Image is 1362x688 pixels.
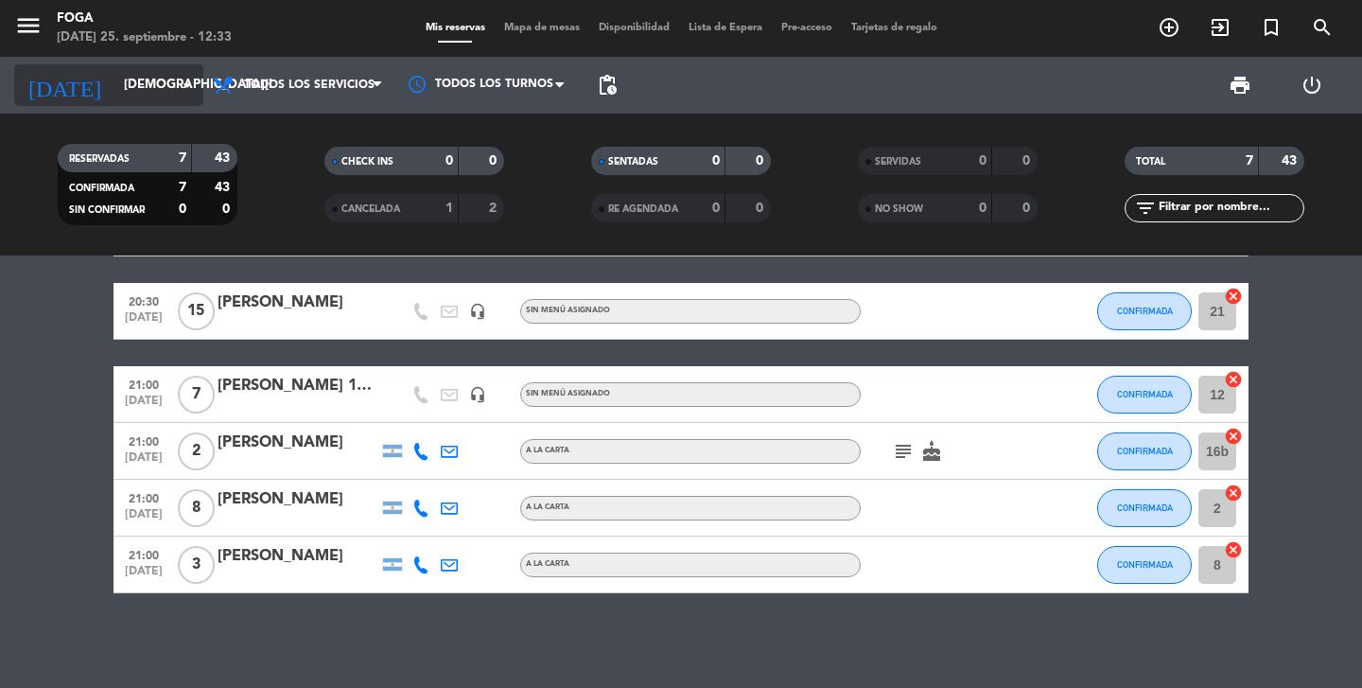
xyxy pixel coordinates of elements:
[120,430,167,451] span: 21:00
[218,544,378,569] div: [PERSON_NAME]
[341,157,393,167] span: CHECK INS
[1097,292,1192,330] button: CONFIRMADA
[1276,57,1348,114] div: LOG OUT
[1311,16,1334,39] i: search
[875,157,921,167] span: SERVIDAS
[1260,16,1283,39] i: turned_in_not
[712,202,720,215] strong: 0
[608,157,658,167] span: SENTADAS
[179,151,186,165] strong: 7
[1301,74,1323,97] i: power_settings_new
[1117,559,1173,570] span: CONFIRMADA
[526,307,610,314] span: Sin menú asignado
[1097,489,1192,527] button: CONFIRMADA
[526,560,569,568] span: A LA CARTA
[178,376,215,414] span: 7
[1117,503,1173,513] span: CONFIRMADA
[178,292,215,330] span: 15
[1282,154,1301,168] strong: 43
[489,154,500,168] strong: 0
[469,386,486,403] i: headset_mic
[178,546,215,584] span: 3
[445,154,453,168] strong: 0
[1224,427,1243,446] i: cancel
[120,486,167,508] span: 21:00
[842,23,947,33] span: Tarjetas de regalo
[526,503,569,511] span: A LA CARTA
[756,154,767,168] strong: 0
[178,432,215,470] span: 2
[1022,202,1034,215] strong: 0
[218,374,378,398] div: [PERSON_NAME] 155579800
[14,11,43,46] button: menu
[222,203,234,216] strong: 0
[1158,16,1180,39] i: add_circle_outline
[14,11,43,40] i: menu
[1224,540,1243,559] i: cancel
[469,303,486,320] i: headset_mic
[120,508,167,530] span: [DATE]
[495,23,589,33] span: Mapa de mesas
[1224,484,1243,503] i: cancel
[69,184,134,193] span: CONFIRMADA
[120,451,167,473] span: [DATE]
[120,543,167,565] span: 21:00
[1134,197,1157,220] i: filter_list
[1117,306,1173,316] span: CONFIRMADA
[244,79,375,92] span: Todos los servicios
[120,373,167,395] span: 21:00
[1246,154,1253,168] strong: 7
[57,28,232,47] div: [DATE] 25. septiembre - 12:33
[179,181,186,194] strong: 7
[892,440,915,463] i: subject
[1136,157,1165,167] span: TOTAL
[979,154,987,168] strong: 0
[1229,74,1251,97] span: print
[120,290,167,311] span: 20:30
[341,204,400,214] span: CANCELADA
[218,291,378,315] div: [PERSON_NAME]
[179,203,186,216] strong: 0
[1097,432,1192,470] button: CONFIRMADA
[120,565,167,587] span: [DATE]
[1224,370,1243,389] i: cancel
[979,202,987,215] strong: 0
[772,23,842,33] span: Pre-acceso
[120,395,167,416] span: [DATE]
[69,154,130,164] span: RESERVADAS
[218,487,378,512] div: [PERSON_NAME]
[920,440,943,463] i: cake
[596,74,619,97] span: pending_actions
[57,9,232,28] div: FOGA
[1097,376,1192,414] button: CONFIRMADA
[1157,198,1303,219] input: Filtrar por nombre...
[1097,546,1192,584] button: CONFIRMADA
[589,23,679,33] span: Disponibilidad
[215,181,234,194] strong: 43
[526,390,610,397] span: Sin menú asignado
[489,202,500,215] strong: 2
[14,64,114,106] i: [DATE]
[1117,389,1173,399] span: CONFIRMADA
[176,74,199,97] i: arrow_drop_down
[756,202,767,215] strong: 0
[679,23,772,33] span: Lista de Espera
[178,489,215,527] span: 8
[1022,154,1034,168] strong: 0
[1224,287,1243,306] i: cancel
[608,204,678,214] span: RE AGENDADA
[526,447,569,454] span: A LA CARTA
[416,23,495,33] span: Mis reservas
[215,151,234,165] strong: 43
[218,431,378,455] div: [PERSON_NAME]
[875,204,923,214] span: NO SHOW
[712,154,720,168] strong: 0
[1117,446,1173,456] span: CONFIRMADA
[69,205,145,215] span: SIN CONFIRMAR
[1209,16,1231,39] i: exit_to_app
[445,202,453,215] strong: 1
[120,311,167,333] span: [DATE]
